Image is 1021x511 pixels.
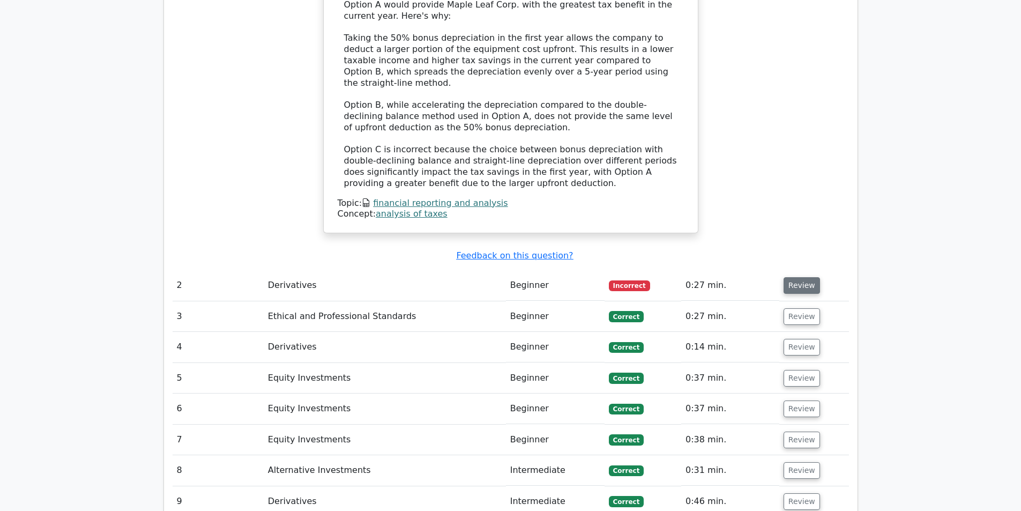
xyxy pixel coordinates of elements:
td: Beginner [506,363,605,394]
td: 8 [173,455,264,486]
a: analysis of taxes [376,209,448,219]
td: 0:14 min. [681,332,779,362]
td: Derivatives [264,270,506,301]
td: Equity Investments [264,363,506,394]
td: 0:38 min. [681,425,779,455]
a: financial reporting and analysis [373,198,508,208]
td: 2 [173,270,264,301]
td: 0:31 min. [681,455,779,486]
span: Correct [609,434,644,445]
td: Beginner [506,394,605,424]
button: Review [784,462,820,479]
button: Review [784,339,820,356]
td: 7 [173,425,264,455]
td: Ethical and Professional Standards [264,301,506,332]
td: 0:27 min. [681,301,779,332]
td: Intermediate [506,455,605,486]
button: Review [784,308,820,325]
td: 0:37 min. [681,363,779,394]
div: Concept: [338,209,684,220]
td: 6 [173,394,264,424]
td: Beginner [506,425,605,455]
button: Review [784,401,820,417]
span: Correct [609,311,644,322]
div: Topic: [338,198,684,209]
button: Review [784,432,820,448]
td: Beginner [506,301,605,332]
td: 4 [173,332,264,362]
td: Alternative Investments [264,455,506,486]
td: Beginner [506,270,605,301]
span: Incorrect [609,280,650,291]
span: Correct [609,373,644,383]
a: Feedback on this question? [456,250,573,261]
button: Review [784,277,820,294]
td: 0:27 min. [681,270,779,301]
td: 5 [173,363,264,394]
span: Correct [609,465,644,476]
td: Beginner [506,332,605,362]
button: Review [784,493,820,510]
span: Correct [609,496,644,507]
td: 0:37 min. [681,394,779,424]
span: Correct [609,404,644,414]
td: Equity Investments [264,425,506,455]
td: Derivatives [264,332,506,362]
td: 3 [173,301,264,332]
td: Equity Investments [264,394,506,424]
button: Review [784,370,820,387]
span: Correct [609,342,644,353]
